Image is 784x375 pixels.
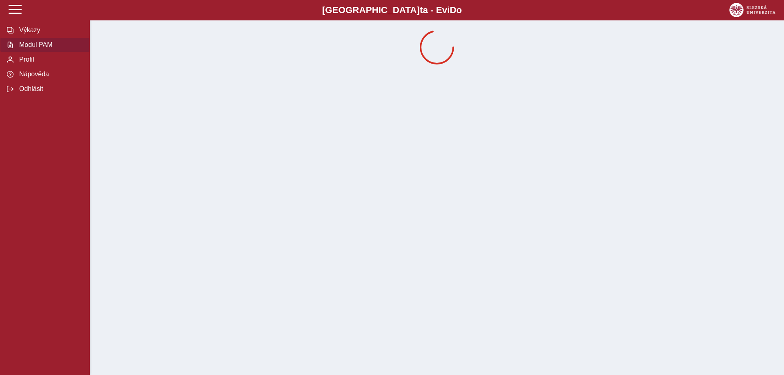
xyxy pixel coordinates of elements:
span: Modul PAM [17,41,83,49]
span: o [457,5,462,15]
span: Nápověda [17,71,83,78]
img: logo_web_su.png [729,3,775,17]
span: Výkazy [17,27,83,34]
b: [GEOGRAPHIC_DATA] a - Evi [24,5,759,16]
span: D [450,5,456,15]
span: t [420,5,423,15]
span: Odhlásit [17,85,83,93]
span: Profil [17,56,83,63]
